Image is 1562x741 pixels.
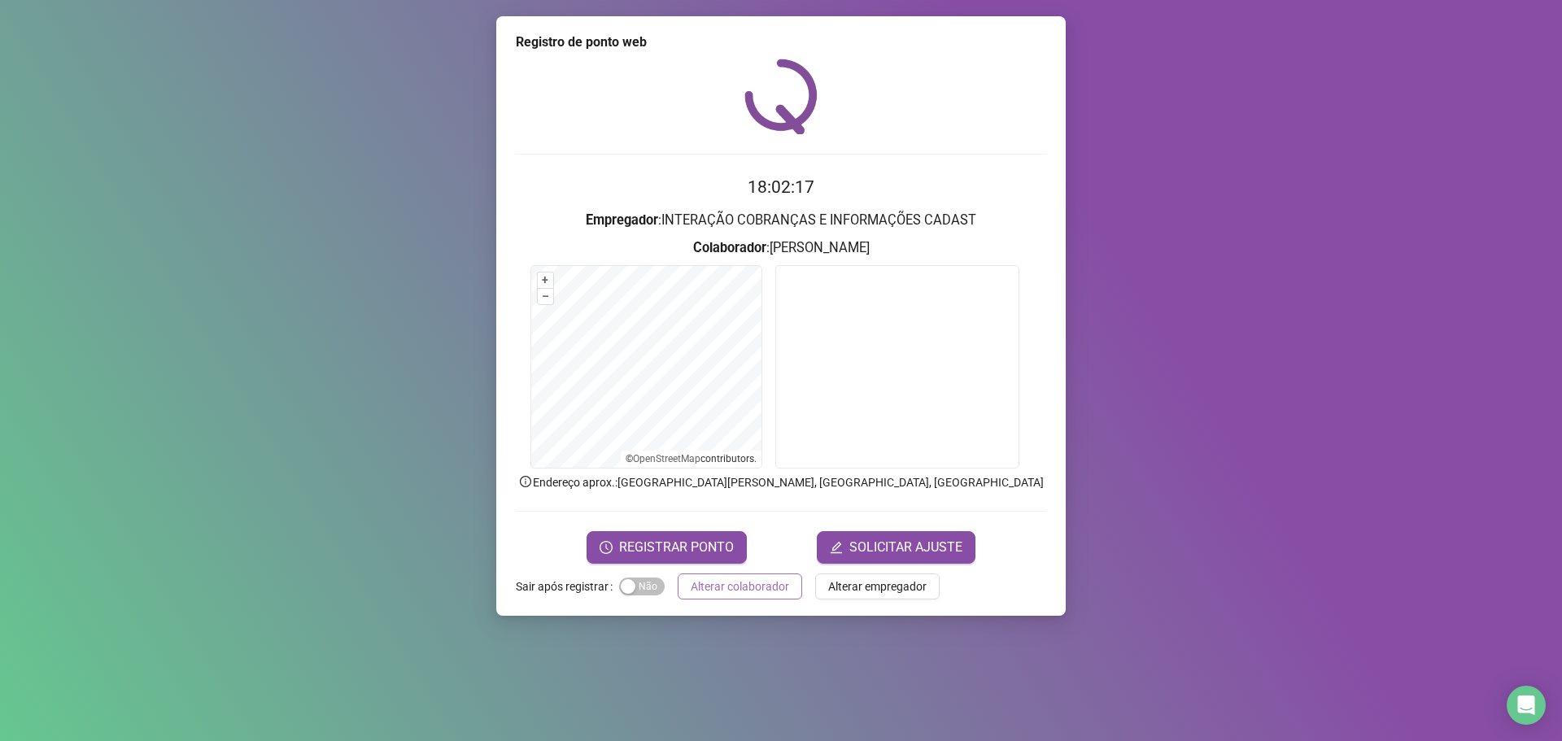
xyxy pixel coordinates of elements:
li: © contributors. [626,453,757,464]
span: clock-circle [600,541,613,554]
h3: : INTERAÇÃO COBRANÇAS E INFORMAÇÕES CADAST [516,210,1046,231]
label: Sair após registrar [516,573,619,599]
span: Alterar empregador [828,578,927,595]
button: + [538,272,553,288]
strong: Colaborador [693,240,766,255]
button: Alterar colaborador [678,573,802,599]
button: Alterar empregador [815,573,940,599]
button: editSOLICITAR AJUSTE [817,531,975,564]
strong: Empregador [586,212,658,228]
a: OpenStreetMap [633,453,700,464]
span: SOLICITAR AJUSTE [849,538,962,557]
div: Registro de ponto web [516,33,1046,52]
span: info-circle [518,474,533,489]
span: REGISTRAR PONTO [619,538,734,557]
img: QRPoint [744,59,818,134]
h3: : [PERSON_NAME] [516,238,1046,259]
time: 18:02:17 [748,177,814,197]
button: REGISTRAR PONTO [587,531,747,564]
div: Open Intercom Messenger [1507,686,1546,725]
p: Endereço aprox. : [GEOGRAPHIC_DATA][PERSON_NAME], [GEOGRAPHIC_DATA], [GEOGRAPHIC_DATA] [516,473,1046,491]
button: – [538,289,553,304]
span: Alterar colaborador [691,578,789,595]
span: edit [830,541,843,554]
